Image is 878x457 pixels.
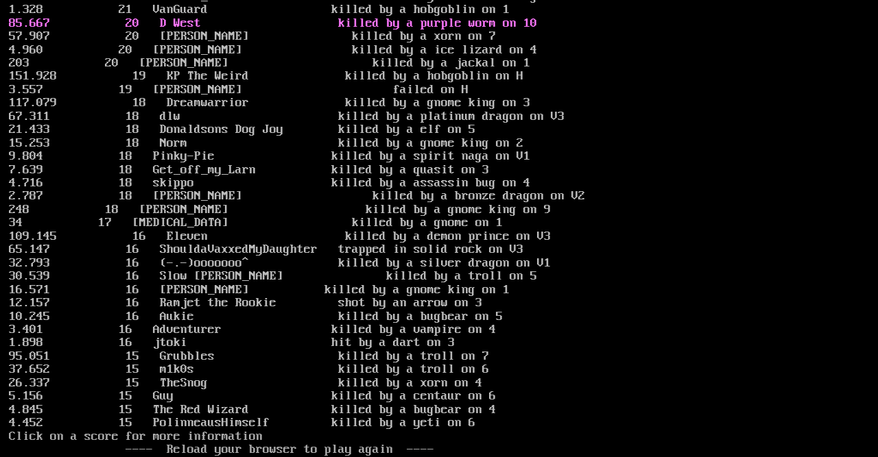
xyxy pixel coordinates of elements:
a: 32.793 16 (-.-)ooooooo^ killed by a silver dragon on V1 [9,256,551,270]
a: 2.787 18 [PERSON_NAME] killed by a bronze dragon on V2 [9,189,585,203]
a: 4.960 20 [PERSON_NAME] killed by a ice lizard on 4 [9,43,537,57]
a: 117.079 18 Dreamwarrior killed by a gnome king on 3 [9,96,530,110]
a: 10.245 16 Aukie killed by a bugbear on 5 [9,310,503,323]
a: 1.328 21 VanGuard killed by a hobgoblin on 1 [9,3,510,16]
a: 34 17 [MEDICAL_DATA] killed by a gnome on 1 [9,216,503,230]
a: 4.845 15 The Red Wizard killed by a bugbear on 4 [9,403,496,417]
a: 65.147 16 ShouldaVaxxedMyDaughter trapped in solid rock on V3 [9,243,523,256]
a: 3.557 19 [PERSON_NAME] failed on H [9,83,468,97]
a: 248 18 [PERSON_NAME] killed by a gnome king on 9 [9,203,551,217]
a: 26.337 15 TheSnog killed by a xorn on 4 [9,376,482,390]
a: 30.539 16 Slow [PERSON_NAME] killed by a troll on 5 [9,269,537,283]
a: 85.667 20 D West killed by a purple worm on 10 [9,16,537,30]
a: 95.051 15 Grubbles killed by a troll on 7 [9,349,489,363]
a: 151.928 19 KP The Weird killed by a hobgoblin on H [9,69,523,83]
a: 1.898 16 jtoki hit by a dart on 3 [9,336,455,349]
a: 203 20 [PERSON_NAME] killed by a jackal on 1 [9,56,530,70]
a: 57.907 20 [PERSON_NAME] killed by a xorn on 7 [9,29,496,43]
a: 3.401 16 Adventurer killed by a vampire on 4 [9,323,496,336]
a: 4.452 15 PolinneausHimself killed by a yeti on 6 [9,416,475,430]
a: 16.571 16 [PERSON_NAME] killed by a gnome king on 1 [9,283,510,297]
a: 7.639 18 Get_off_my_Larn killed by a quasit on 3 [9,163,489,177]
a: 15.253 18 Norm killed by a gnome king on 2 [9,136,523,150]
a: 12.157 16 Ramjet the Rookie shot by an arrow on 3 [9,296,482,310]
a: 4.716 18 skippo killed by a assassin bug on 4 [9,176,530,190]
a: 37.652 15 m1k0s killed by a troll on 6 [9,362,489,376]
a: 21.433 18 Donaldsons Dog Joy killed by a elf on 5 [9,123,475,136]
a: 5.156 15 Guy killed by a centaur on 6 [9,389,496,403]
a: 9.804 18 Pinky-Pie killed by a spirit naga on V1 [9,149,530,163]
a: 67.311 18 dlw killed by a platinum dragon on V3 [9,110,565,123]
a: 109.145 16 Eleven killed by a demon prince on V3 [9,230,551,243]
